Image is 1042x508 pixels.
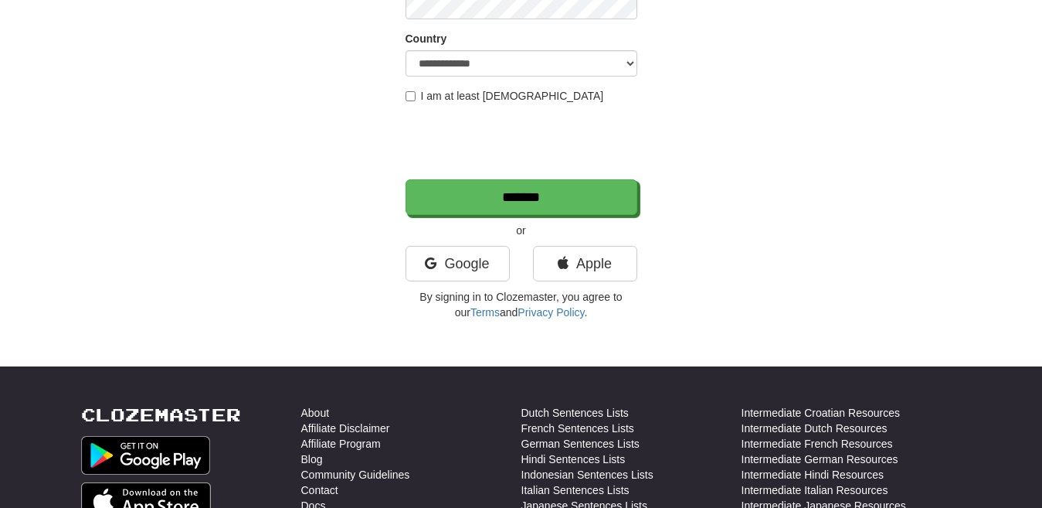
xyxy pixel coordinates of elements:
a: Clozemaster [81,405,241,424]
img: Get it on Google Play [81,436,211,475]
a: Terms [470,306,500,319]
a: French Sentences Lists [521,421,634,436]
a: Dutch Sentences Lists [521,405,629,421]
p: By signing in to Clozemaster, you agree to our and . [406,289,637,320]
a: Apple [533,246,637,281]
a: Intermediate Dutch Resources [742,421,888,436]
a: Hindi Sentences Lists [521,452,626,467]
a: Affiliate Disclaimer [301,421,390,436]
a: Intermediate Croatian Resources [742,405,900,421]
a: Intermediate Hindi Resources [742,467,884,482]
a: Indonesian Sentences Lists [521,467,653,482]
a: Affiliate Program [301,436,381,452]
a: Intermediate Italian Resources [742,482,888,498]
a: Intermediate German Resources [742,452,898,467]
input: I am at least [DEMOGRAPHIC_DATA] [406,91,416,101]
a: Google [406,246,510,281]
label: I am at least [DEMOGRAPHIC_DATA] [406,88,604,104]
a: German Sentences Lists [521,436,640,452]
a: Privacy Policy [518,306,584,319]
a: Contact [301,482,338,498]
a: About [301,405,330,421]
a: Blog [301,452,323,467]
iframe: reCAPTCHA [406,111,640,172]
a: Italian Sentences Lists [521,482,630,498]
label: Country [406,31,447,46]
p: or [406,223,637,238]
a: Intermediate French Resources [742,436,893,452]
a: Community Guidelines [301,467,410,482]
